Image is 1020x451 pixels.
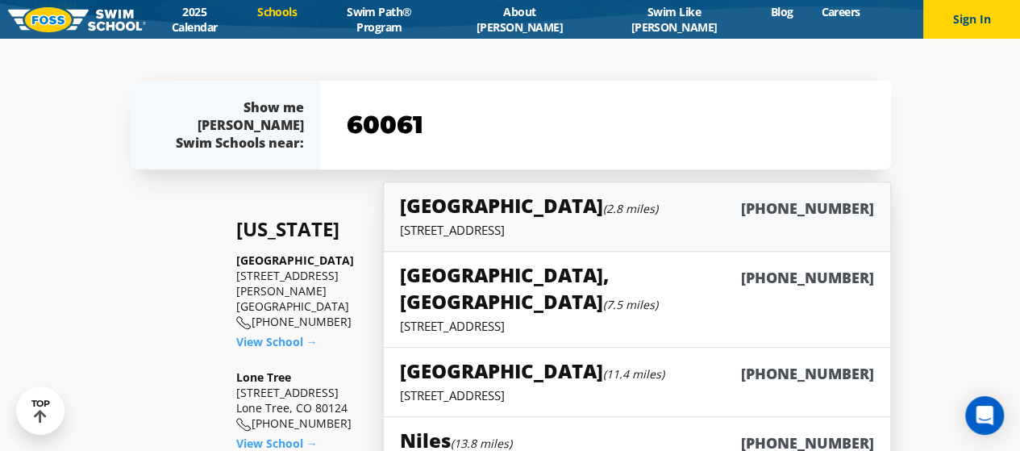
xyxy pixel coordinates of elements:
[965,396,1004,435] div: Open Intercom Messenger
[603,297,658,312] small: (7.5 miles)
[146,4,244,35] a: 2025 Calendar
[756,4,807,19] a: Blog
[383,182,890,252] a: [GEOGRAPHIC_DATA](2.8 miles)[PHONE_NUMBER][STREET_ADDRESS]
[8,7,146,32] img: FOSS Swim School Logo
[400,261,740,315] h5: [GEOGRAPHIC_DATA], [GEOGRAPHIC_DATA]
[741,364,874,384] h6: [PHONE_NUMBER]
[244,4,311,19] a: Schools
[603,201,658,216] small: (2.8 miles)
[603,366,664,382] small: (11.4 miles)
[311,4,448,35] a: Swim Path® Program
[400,222,873,238] p: [STREET_ADDRESS]
[807,4,874,19] a: Careers
[343,102,868,148] input: YOUR ZIP CODE
[383,347,890,417] a: [GEOGRAPHIC_DATA](11.4 miles)[PHONE_NUMBER][STREET_ADDRESS]
[162,98,304,152] div: Show me [PERSON_NAME] Swim Schools near:
[741,198,874,219] h6: [PHONE_NUMBER]
[383,251,890,348] a: [GEOGRAPHIC_DATA], [GEOGRAPHIC_DATA](7.5 miles)[PHONE_NUMBER][STREET_ADDRESS]
[400,357,664,384] h5: [GEOGRAPHIC_DATA]
[448,4,592,35] a: About [PERSON_NAME]
[400,318,873,334] p: [STREET_ADDRESS]
[451,436,512,451] small: (13.8 miles)
[31,399,50,424] div: TOP
[592,4,756,35] a: Swim Like [PERSON_NAME]
[400,387,873,403] p: [STREET_ADDRESS]
[741,268,874,315] h6: [PHONE_NUMBER]
[400,192,658,219] h5: [GEOGRAPHIC_DATA]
